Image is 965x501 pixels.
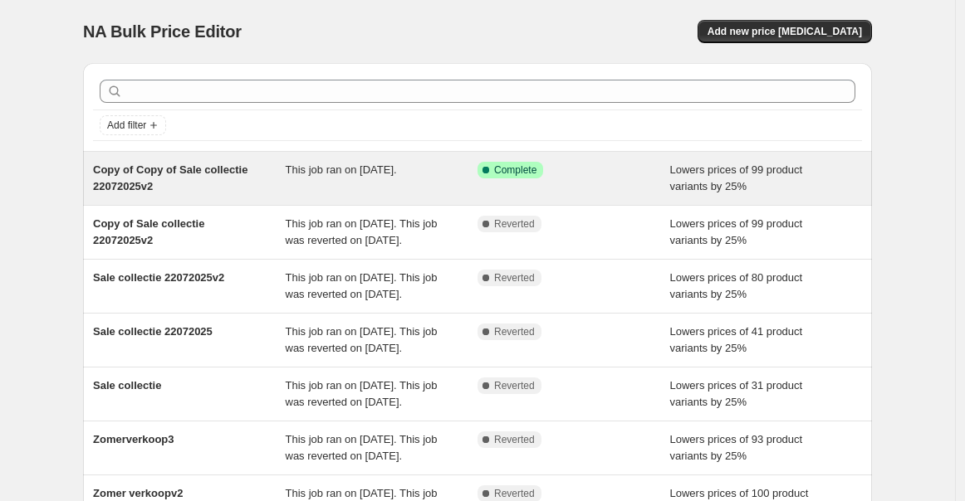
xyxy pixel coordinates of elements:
span: Copy of Copy of Sale collectie 22072025v2 [93,163,247,192]
span: This job ran on [DATE]. This job was reverted on [DATE]. [286,217,438,246]
span: NA Bulk Price Editor [83,22,242,41]
span: Lowers prices of 80 product variants by 25% [670,271,803,300]
span: Reverted [494,433,535,446]
span: This job ran on [DATE]. This job was reverted on [DATE]. [286,325,438,354]
span: Reverted [494,487,535,500]
span: Sale collectie 22072025 [93,325,213,338]
span: Lowers prices of 99 product variants by 25% [670,217,803,246]
span: Complete [494,163,536,177]
span: This job ran on [DATE]. This job was reverted on [DATE]. [286,271,438,300]
span: Lowers prices of 93 product variants by 25% [670,433,803,462]
span: This job ran on [DATE]. [286,163,397,176]
span: Zomer verkoopv2 [93,487,183,499]
span: Lowers prices of 41 product variants by 25% [670,325,803,354]
span: This job ran on [DATE]. This job was reverted on [DATE]. [286,433,438,462]
button: Add filter [100,115,166,135]
span: Reverted [494,271,535,285]
span: Zomerverkoop3 [93,433,174,445]
span: Sale collectie 22072025v2 [93,271,224,284]
span: Reverted [494,379,535,392]
span: Add filter [107,119,146,132]
span: Reverted [494,217,535,231]
span: Lowers prices of 99 product variants by 25% [670,163,803,192]
span: Copy of Sale collectie 22072025v2 [93,217,204,246]
span: This job ran on [DATE]. This job was reverted on [DATE]. [286,379,438,408]
span: Add new price [MEDICAL_DATA] [708,25,862,38]
button: Add new price [MEDICAL_DATA] [698,20,872,43]
span: Reverted [494,325,535,338]
span: Lowers prices of 31 product variants by 25% [670,379,803,408]
span: Sale collectie [93,379,161,392]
